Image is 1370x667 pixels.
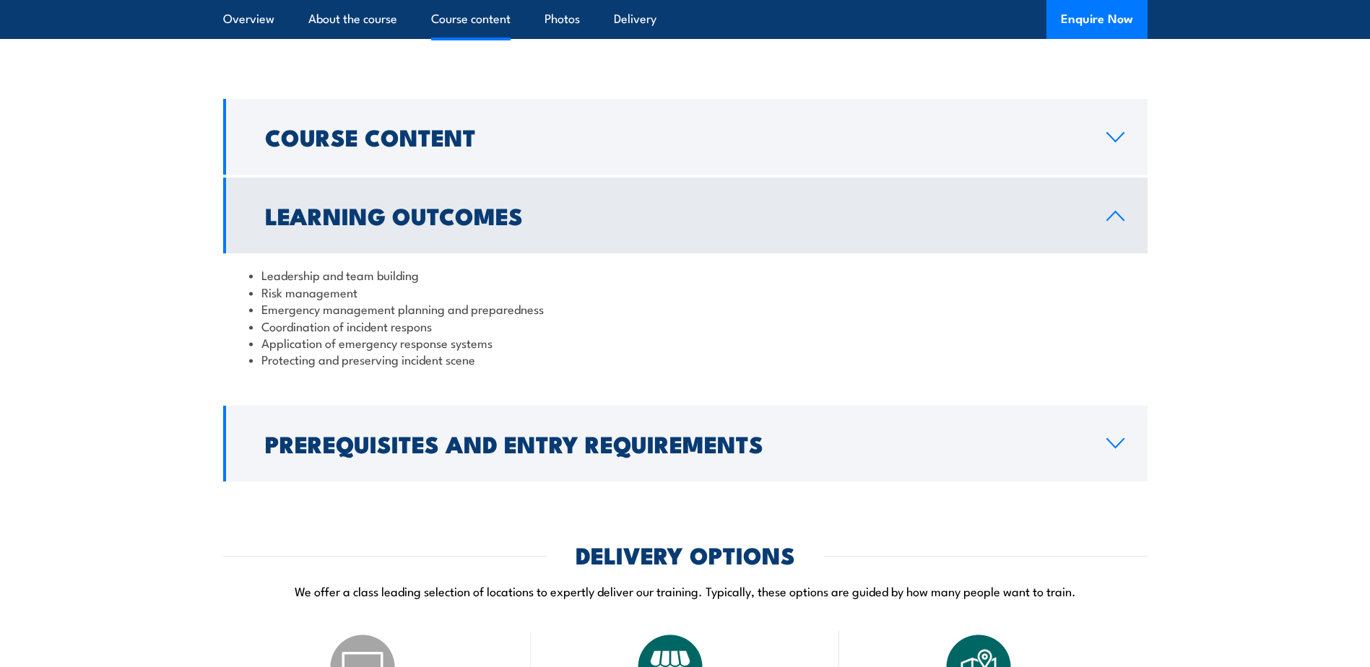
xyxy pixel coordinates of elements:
a: Prerequisites and Entry Requirements [223,406,1148,481]
li: Risk management [249,284,1122,300]
li: Application of emergency response systems [249,334,1122,351]
li: Protecting and preserving incident scene [249,351,1122,367]
a: Learning Outcomes [223,178,1148,253]
h2: Prerequisites and Entry Requirements [265,433,1083,453]
p: We offer a class leading selection of locations to expertly deliver our training. Typically, thes... [223,583,1148,599]
a: Course Content [223,99,1148,175]
h2: Course Content [265,126,1083,147]
li: Emergency management planning and preparedness [249,300,1122,317]
h2: DELIVERY OPTIONS [576,544,795,564]
li: Leadership and team building [249,266,1122,283]
li: Coordination of incident respons [249,318,1122,334]
h2: Learning Outcomes [265,205,1083,225]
